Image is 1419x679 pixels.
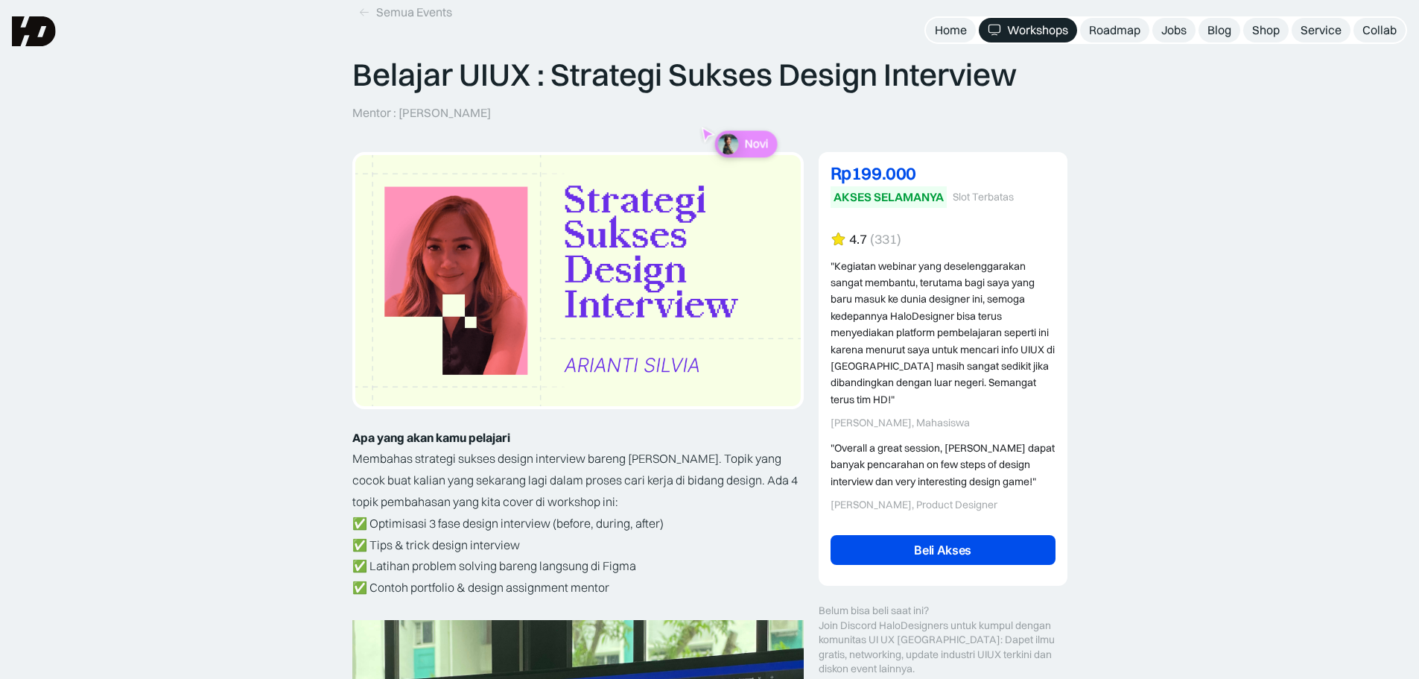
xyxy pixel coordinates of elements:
div: Belum bisa beli saat ini? Join Discord HaloDesigners untuk kumpul dengan komunitas UI UX [GEOGRAP... [819,604,1067,677]
div: Workshops [1007,22,1068,38]
a: Jobs [1152,18,1196,42]
p: Belajar UIUX : Strategi Sukses Design Interview [352,56,1017,93]
div: Collab [1362,22,1397,38]
a: Workshops [979,18,1077,42]
div: Rp199.000 [831,164,1055,182]
a: Blog [1199,18,1240,42]
div: Jobs [1161,22,1187,38]
p: Novi [744,137,768,151]
div: Roadmap [1089,22,1140,38]
a: Shop [1243,18,1289,42]
p: Membahas strategi sukses design interview bareng [PERSON_NAME]. Topik yang cocok buat kalian yang... [352,448,804,512]
a: Home [926,18,976,42]
div: Blog [1207,22,1231,38]
div: Home [935,22,967,38]
div: "Overall a great session, [PERSON_NAME] dapat banyak pencarahan on few steps of design interview ... [831,440,1055,490]
p: ✅ Optimisasi 3 fase design interview (before, during, after) ✅ Tips & trick design interview ✅ La... [352,513,804,599]
a: Service [1292,18,1350,42]
div: [PERSON_NAME], Mahasiswa [831,417,1055,429]
div: AKSES SELAMANYA [834,189,944,205]
a: Roadmap [1080,18,1149,42]
div: (331) [870,232,901,247]
div: Slot Terbatas [953,191,1014,203]
div: Service [1301,22,1342,38]
a: Beli Akses [831,535,1055,565]
div: Semua Events [376,4,452,20]
div: [PERSON_NAME], Product Designer [831,499,1055,511]
strong: Apa yang akan kamu pelajari [352,430,510,445]
p: Mentor : [PERSON_NAME] [352,105,491,121]
div: "Kegiatan webinar yang deselenggarakan sangat membantu, terutama bagi saya yang baru masuk ke dun... [831,258,1055,408]
div: 4.7 [849,232,867,247]
a: Collab [1353,18,1406,42]
div: Shop [1252,22,1280,38]
p: ‍ [352,599,804,620]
